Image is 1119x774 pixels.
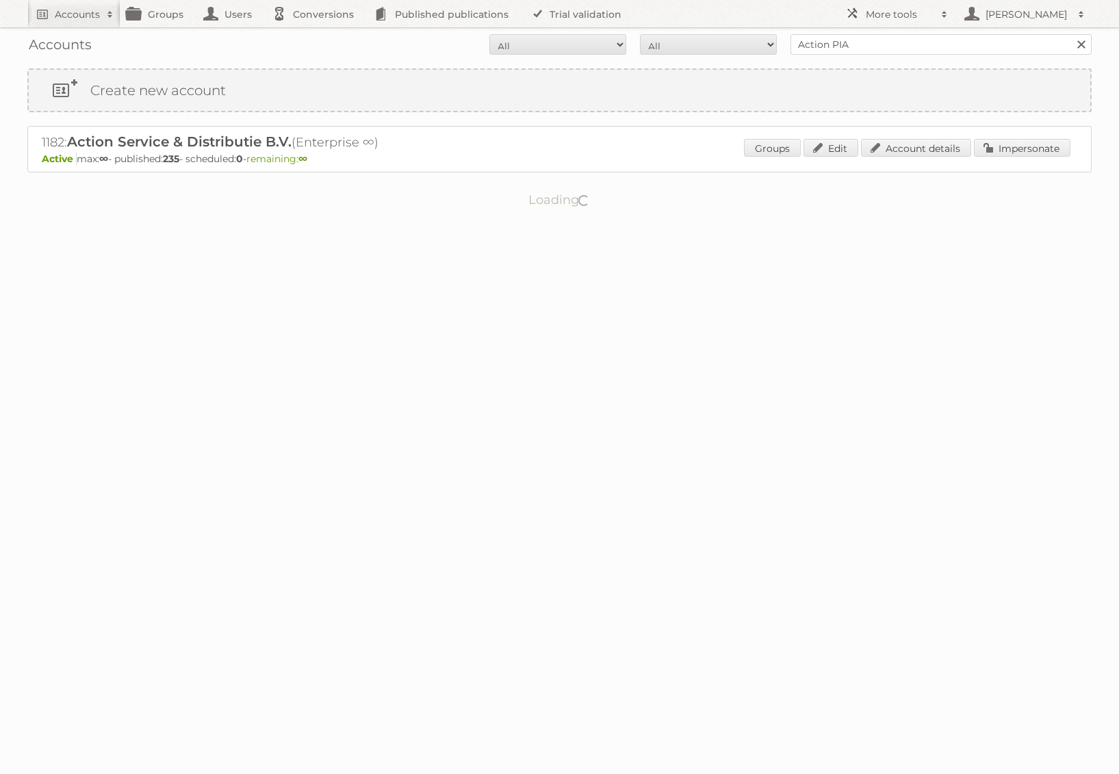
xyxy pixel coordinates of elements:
[42,133,521,151] h2: 1182: (Enterprise ∞)
[485,186,634,214] p: Loading
[236,153,243,165] strong: 0
[246,153,307,165] span: remaining:
[803,139,858,157] a: Edit
[298,153,307,165] strong: ∞
[866,8,934,21] h2: More tools
[42,153,1077,165] p: max: - published: - scheduled: -
[744,139,801,157] a: Groups
[861,139,971,157] a: Account details
[974,139,1070,157] a: Impersonate
[29,70,1090,111] a: Create new account
[67,133,292,150] span: Action Service & Distributie B.V.
[163,153,179,165] strong: 235
[42,153,77,165] span: Active
[982,8,1071,21] h2: [PERSON_NAME]
[55,8,100,21] h2: Accounts
[99,153,108,165] strong: ∞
